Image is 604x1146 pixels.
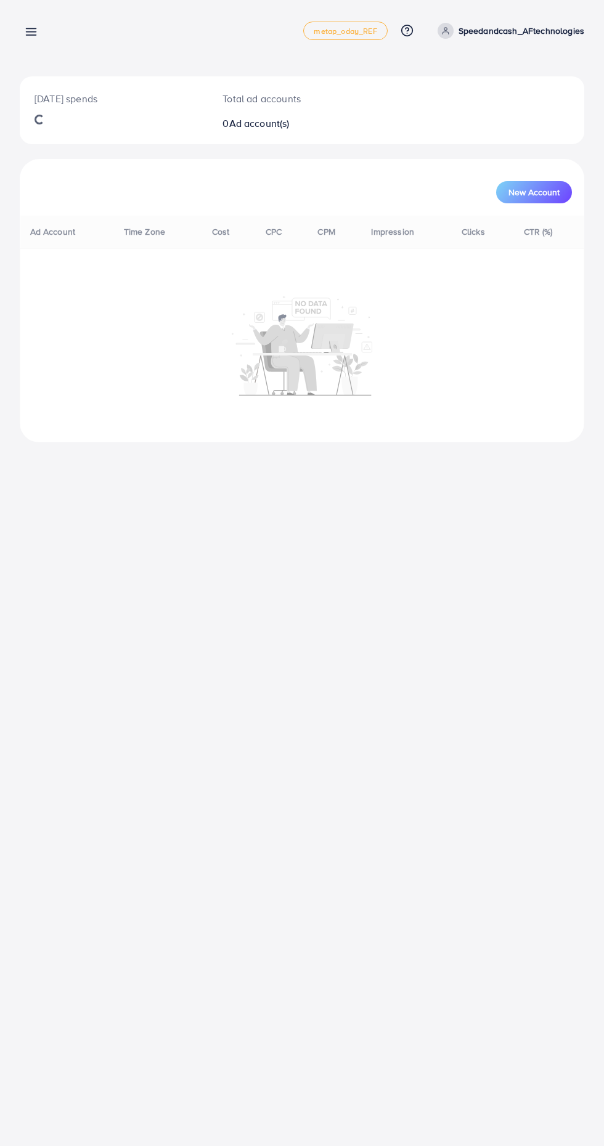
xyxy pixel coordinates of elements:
p: Total ad accounts [222,91,334,106]
button: New Account [496,181,572,203]
span: metap_oday_REF [314,27,377,35]
h2: 0 [222,118,334,129]
a: Speedandcash_AFtechnologies [433,23,584,39]
span: Ad account(s) [229,116,290,130]
p: [DATE] spends [35,91,193,106]
span: New Account [508,188,560,197]
p: Speedandcash_AFtechnologies [459,23,584,38]
a: metap_oday_REF [303,22,387,40]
